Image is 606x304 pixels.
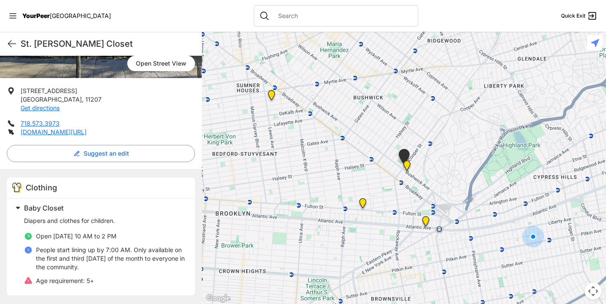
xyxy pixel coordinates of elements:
div: You are here! [522,226,544,247]
span: YourPeer [22,12,50,19]
span: [GEOGRAPHIC_DATA] [50,12,111,19]
span: Clothing [26,183,57,192]
span: Open [DATE] 10 AM to 2 PM [36,232,117,240]
span: [GEOGRAPHIC_DATA] [21,96,82,103]
span: [STREET_ADDRESS] [21,87,77,94]
button: Suggest an edit [7,145,195,162]
span: 11207 [85,96,102,103]
a: [DOMAIN_NAME][URL] [21,128,87,135]
button: Map camera controls [585,283,602,300]
p: 5+ [36,277,94,285]
div: St Thomas Episcopal Church [397,149,411,168]
span: Quick Exit [561,12,585,19]
input: Search [273,12,413,20]
div: Bushwick/North Brooklyn [402,160,412,174]
a: Quick Exit [561,11,597,21]
span: Open Street View [127,56,195,71]
a: YourPeer[GEOGRAPHIC_DATA] [22,13,111,18]
p: Diapers and clothes for children. [24,217,185,225]
a: Open this area in Google Maps (opens a new window) [204,293,232,304]
span: Age requirement: [36,277,85,284]
p: People start lining up by 7:00 AM. Only available on the first and third [DATE] of the month to e... [36,246,185,271]
span: Baby Closet [24,204,63,212]
div: SuperPantry [357,198,368,212]
a: 718.573.3973 [21,120,60,127]
span: Suggest an edit [84,149,129,158]
span: , [82,96,84,103]
div: Location of CCBQ, Brooklyn [266,90,277,104]
img: Google [204,293,232,304]
a: Get directions [21,104,60,111]
h1: St. [PERSON_NAME] Closet [21,38,195,50]
div: The Gathering Place Drop-in Center [420,216,431,230]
